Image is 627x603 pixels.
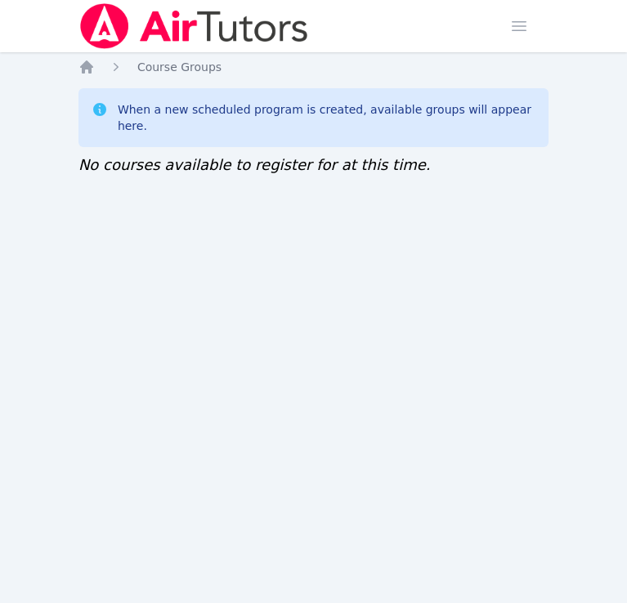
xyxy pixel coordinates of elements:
[137,60,222,74] span: Course Groups
[78,3,310,49] img: Air Tutors
[78,156,431,173] span: No courses available to register for at this time.
[137,59,222,75] a: Course Groups
[118,101,535,134] div: When a new scheduled program is created, available groups will appear here.
[78,59,549,75] nav: Breadcrumb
